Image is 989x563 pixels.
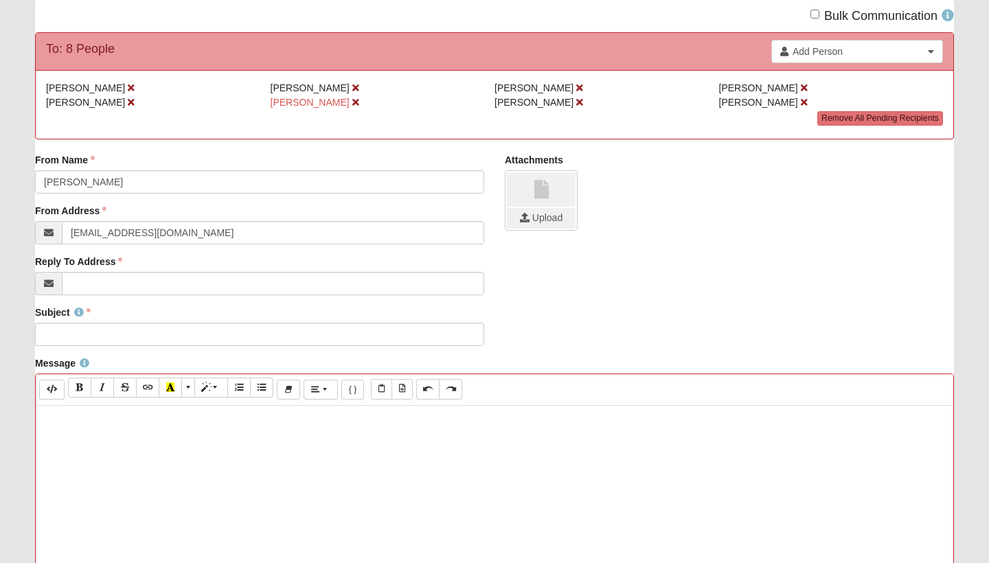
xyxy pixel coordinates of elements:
label: From Address [35,204,106,218]
button: Remove Font Style (⌘+\) [277,380,300,400]
input: Bulk Communication [810,10,819,19]
button: Unordered list (⌘+⇧+NUM7) [250,378,273,398]
label: Reply To Address [35,255,122,268]
span: [PERSON_NAME] [719,97,798,108]
button: Paragraph [304,380,337,400]
button: More Color [181,378,195,398]
button: Paste from Word [391,379,413,399]
button: Link (⌘+K) [136,378,159,398]
button: Style [194,378,228,398]
button: Strikethrough (⌘+⇧+S) [113,378,137,398]
label: Attachments [505,153,563,167]
span: Add Person [793,45,924,58]
span: [PERSON_NAME] [494,97,573,108]
label: From Name [35,153,95,167]
button: Italic (⌘+I) [91,378,114,398]
button: Ordered list (⌘+⇧+NUM8) [227,378,251,398]
button: Paste Text [371,379,392,399]
button: Undo (⌘+Z) [416,379,440,399]
span: [PERSON_NAME] [271,97,350,108]
button: Code Editor [39,380,65,400]
a: Add Person Clear selection [771,40,943,63]
button: Bold (⌘+B) [68,378,91,398]
span: [PERSON_NAME] [271,82,350,93]
button: Merge Field [341,380,365,400]
label: Subject [35,306,91,319]
button: Recent Color [159,378,182,398]
span: [PERSON_NAME] [46,97,125,108]
button: Redo (⌘+⇧+Z) [439,379,462,399]
span: [PERSON_NAME] [494,82,573,93]
a: Remove All Pending Recipients [817,111,943,126]
span: [PERSON_NAME] [719,82,798,93]
span: Bulk Communication [824,9,937,23]
label: Message [35,356,89,370]
span: [PERSON_NAME] [46,82,125,93]
div: To: 8 People [46,40,115,58]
